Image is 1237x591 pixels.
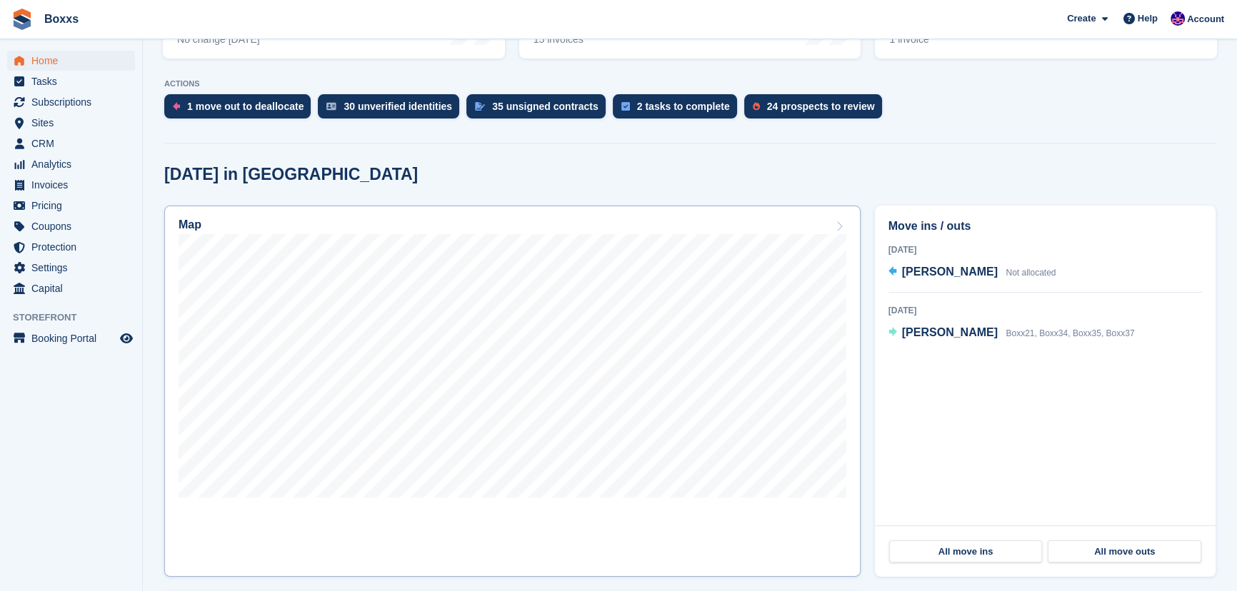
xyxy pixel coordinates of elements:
[39,7,84,31] a: Boxxs
[637,101,730,112] div: 2 tasks to complete
[31,133,117,153] span: CRM
[466,94,613,126] a: 35 unsigned contracts
[7,196,135,216] a: menu
[888,218,1202,235] h2: Move ins / outs
[753,102,760,111] img: prospect-51fa495bee0391a8d652442698ab0144808aea92771e9ea1ae160a38d050c398.svg
[11,9,33,30] img: stora-icon-8386f47178a22dfd0bd8f6a31ec36ba5ce8667c1dd55bd0f319d3a0aa187defe.svg
[7,113,135,133] a: menu
[7,92,135,112] a: menu
[902,326,998,338] span: [PERSON_NAME]
[326,102,336,111] img: verify_identity-adf6edd0f0f0b5bbfe63781bf79b02c33cf7c696d77639b501bdc392416b5a36.svg
[888,304,1202,317] div: [DATE]
[534,34,640,46] div: 15 invoices
[1138,11,1158,26] span: Help
[344,101,452,112] div: 30 unverified identities
[7,216,135,236] a: menu
[1067,11,1096,26] span: Create
[31,196,117,216] span: Pricing
[187,101,304,112] div: 1 move out to deallocate
[7,154,135,174] a: menu
[888,263,1056,282] a: [PERSON_NAME] Not allocated
[177,34,260,46] div: No change [DATE]
[179,218,201,231] h2: Map
[164,79,1216,89] p: ACTIONS
[7,237,135,257] a: menu
[31,216,117,236] span: Coupons
[164,94,318,126] a: 1 move out to deallocate
[888,324,1135,343] a: [PERSON_NAME] Boxx21, Boxx34, Boxx35, Boxx37
[7,258,135,278] a: menu
[31,258,117,278] span: Settings
[7,278,135,298] a: menu
[744,94,889,126] a: 24 prospects to review
[173,102,180,111] img: move_outs_to_deallocate_icon-f764333ba52eb49d3ac5e1228854f67142a1ed5810a6f6cc68b1a99e826820c5.svg
[767,101,875,112] div: 24 prospects to review
[7,51,135,71] a: menu
[1006,268,1056,278] span: Not allocated
[888,243,1202,256] div: [DATE]
[164,165,418,184] h2: [DATE] in [GEOGRAPHIC_DATA]
[7,328,135,348] a: menu
[7,175,135,195] a: menu
[31,237,117,257] span: Protection
[889,34,987,46] div: 1 invoice
[1171,11,1185,26] img: Jamie Malcolm
[902,266,998,278] span: [PERSON_NAME]
[31,328,117,348] span: Booking Portal
[889,540,1043,563] a: All move ins
[318,94,466,126] a: 30 unverified identities
[31,154,117,174] span: Analytics
[1187,12,1224,26] span: Account
[31,278,117,298] span: Capital
[31,71,117,91] span: Tasks
[613,94,744,126] a: 2 tasks to complete
[31,175,117,195] span: Invoices
[492,101,599,112] div: 35 unsigned contracts
[164,206,861,577] a: Map
[31,113,117,133] span: Sites
[1048,540,1201,563] a: All move outs
[7,133,135,153] a: menu
[1006,328,1134,338] span: Boxx21, Boxx34, Boxx35, Boxx37
[7,71,135,91] a: menu
[118,330,135,347] a: Preview store
[621,102,630,111] img: task-75834270c22a3079a89374b754ae025e5fb1db73e45f91037f5363f120a921f8.svg
[31,51,117,71] span: Home
[475,102,485,111] img: contract_signature_icon-13c848040528278c33f63329250d36e43548de30e8caae1d1a13099fd9432cc5.svg
[13,310,142,325] span: Storefront
[31,92,117,112] span: Subscriptions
